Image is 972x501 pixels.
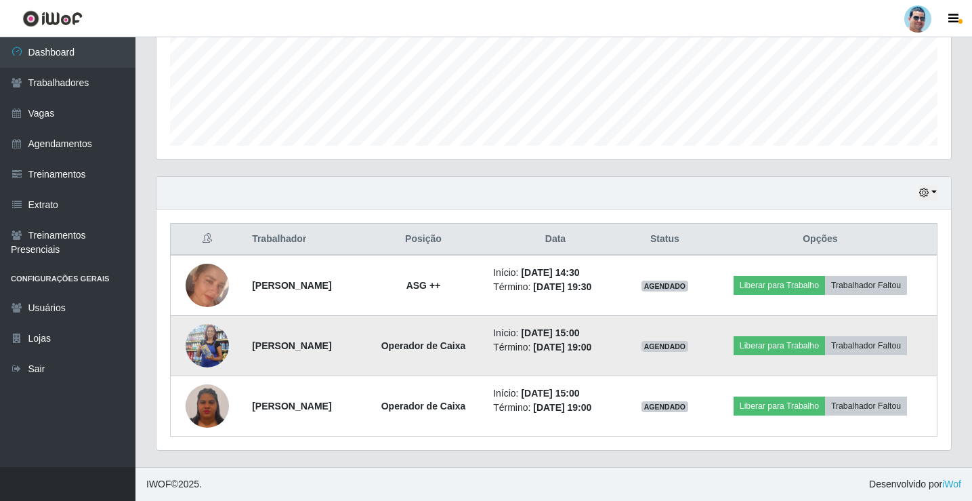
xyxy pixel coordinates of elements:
[869,477,961,492] span: Desenvolvido por
[22,10,83,27] img: CoreUI Logo
[521,327,579,338] time: [DATE] 15:00
[244,224,362,256] th: Trabalhador
[186,296,229,395] img: 1705104978239.jpeg
[734,397,825,416] button: Liberar para Trabalho
[626,224,704,256] th: Status
[533,342,591,353] time: [DATE] 19:00
[406,280,441,291] strong: ASG ++
[252,340,331,351] strong: [PERSON_NAME]
[485,224,626,256] th: Data
[146,477,202,492] span: © 2025 .
[493,386,618,401] li: Início:
[493,266,618,280] li: Início:
[493,280,618,294] li: Término:
[146,479,171,489] span: IWOF
[252,280,331,291] strong: [PERSON_NAME]
[493,401,618,415] li: Término:
[493,326,618,340] li: Início:
[493,340,618,355] li: Término:
[825,397,907,416] button: Trabalhador Faltou
[521,267,579,278] time: [DATE] 14:30
[942,479,961,489] a: iWof
[734,276,825,295] button: Liberar para Trabalho
[252,401,331,412] strong: [PERSON_NAME]
[704,224,937,256] th: Opções
[381,401,466,412] strong: Operador de Caixa
[533,402,591,413] time: [DATE] 19:00
[186,264,229,307] img: 1744983332525.jpeg
[825,336,907,355] button: Trabalhador Faltou
[362,224,485,256] th: Posição
[186,382,229,429] img: 1752886707341.jpeg
[381,340,466,351] strong: Operador de Caixa
[641,401,689,412] span: AGENDADO
[825,276,907,295] button: Trabalhador Faltou
[533,281,591,292] time: [DATE] 19:30
[521,388,579,399] time: [DATE] 15:00
[641,341,689,352] span: AGENDADO
[734,336,825,355] button: Liberar para Trabalho
[641,281,689,292] span: AGENDADO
